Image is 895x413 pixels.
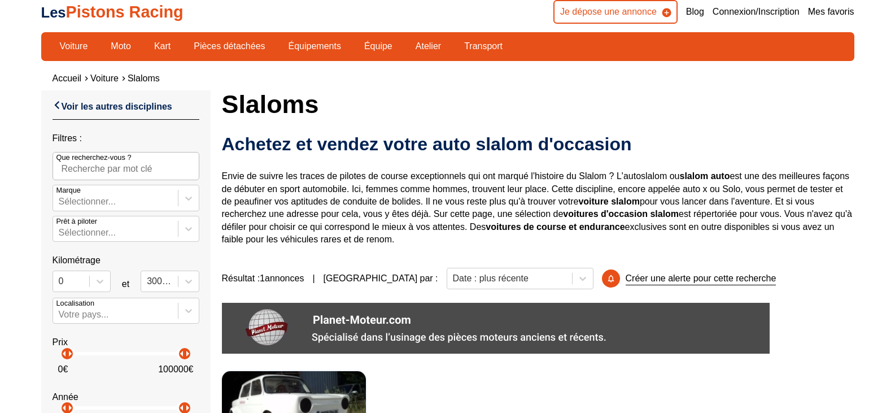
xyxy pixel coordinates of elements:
[53,254,199,267] p: Kilométrage
[41,5,66,20] span: Les
[222,133,854,155] h2: Achetez et vendez votre auto slalom d'occasion
[58,363,68,376] p: 0 €
[578,197,639,206] strong: voiture slalom
[59,228,61,238] input: Prêt à piloterSélectionner...
[58,347,71,360] p: arrow_left
[486,222,625,232] strong: voitures de course et endurance
[713,6,800,18] a: Connexion/Inscription
[56,185,81,195] p: Marque
[181,347,194,360] p: arrow_right
[408,37,448,56] a: Atelier
[686,6,704,18] a: Blog
[53,73,82,83] a: Accueil
[222,170,854,246] p: Envie de suivre les traces de pilotes de course exceptionnels qui ont marqué l'histoire du Slalom...
[63,347,77,360] p: arrow_right
[56,298,95,308] p: Localisation
[56,153,132,163] p: Que recherchez-vous ?
[122,278,129,290] p: et
[312,272,315,285] span: |
[808,6,854,18] a: Mes favoris
[53,391,199,403] p: Année
[128,73,160,83] a: Slaloms
[59,197,61,207] input: MarqueSélectionner...
[147,276,149,286] input: 300000
[563,209,679,219] strong: voitures d'occasion slalom
[357,37,400,56] a: Équipe
[222,272,304,285] span: Résultat : 1 annonces
[281,37,348,56] a: Équipements
[147,37,178,56] a: Kart
[175,347,189,360] p: arrow_left
[457,37,510,56] a: Transport
[41,3,184,21] a: LesPistons Racing
[324,272,438,285] p: [GEOGRAPHIC_DATA] par :
[53,37,95,56] a: Voiture
[626,272,776,285] p: Créer une alerte pour cette recherche
[56,216,98,227] p: Prêt à piloter
[158,363,193,376] p: 100000 €
[53,99,172,113] a: Voir les autres disciplines
[59,310,61,320] input: Votre pays...
[90,73,119,83] a: Voiture
[53,152,199,180] input: Que recherchez-vous ?
[680,171,730,181] strong: slalom auto
[186,37,272,56] a: Pièces détachées
[53,132,199,145] p: Filtres :
[222,90,854,118] h1: Slaloms
[53,336,199,349] p: Prix
[59,276,61,286] input: 0
[103,37,138,56] a: Moto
